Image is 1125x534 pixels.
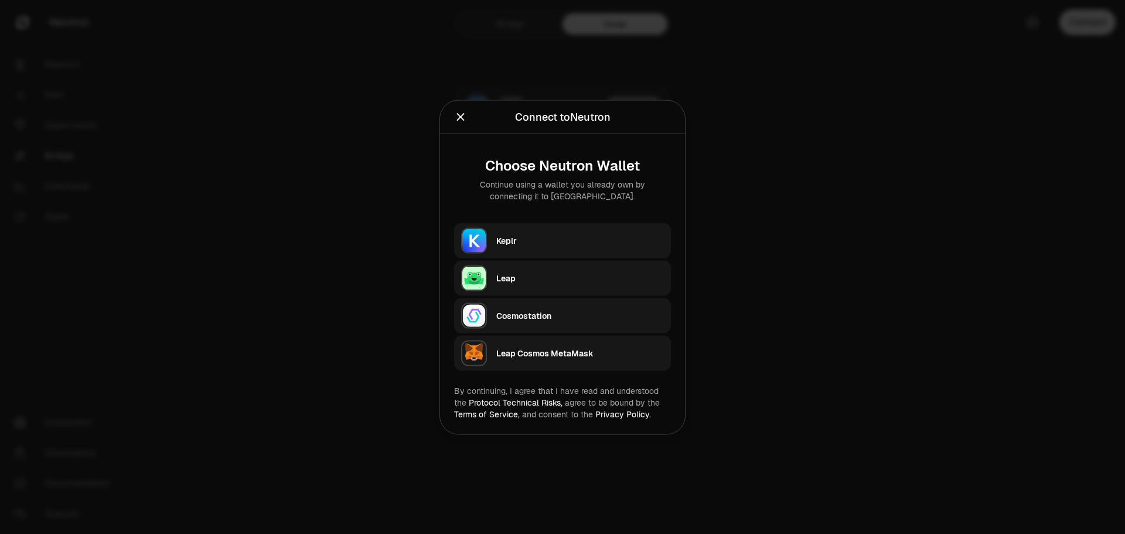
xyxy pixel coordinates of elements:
[462,341,486,365] img: Leap Cosmos MetaMask
[496,309,664,321] div: Cosmostation
[463,178,662,202] div: Continue using a wallet you already own by connecting it to [GEOGRAPHIC_DATA].
[469,397,562,407] a: Protocol Technical Risks,
[454,298,671,333] button: CosmostationCosmostation
[454,260,671,295] button: LeapLeap
[515,108,611,125] div: Connect to Neutron
[454,335,671,370] button: Leap Cosmos MetaMaskLeap Cosmos MetaMask
[463,157,662,174] div: Choose Neutron Wallet
[454,385,671,420] div: By continuing, I agree that I have read and understood the agree to be bound by the and consent t...
[496,347,664,359] div: Leap Cosmos MetaMask
[496,272,664,284] div: Leap
[454,223,671,258] button: KeplrKeplr
[462,229,486,252] img: Keplr
[595,409,651,419] a: Privacy Policy.
[462,266,486,290] img: Leap
[454,409,520,419] a: Terms of Service,
[454,108,467,125] button: Close
[496,234,664,246] div: Keplr
[462,304,486,327] img: Cosmostation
